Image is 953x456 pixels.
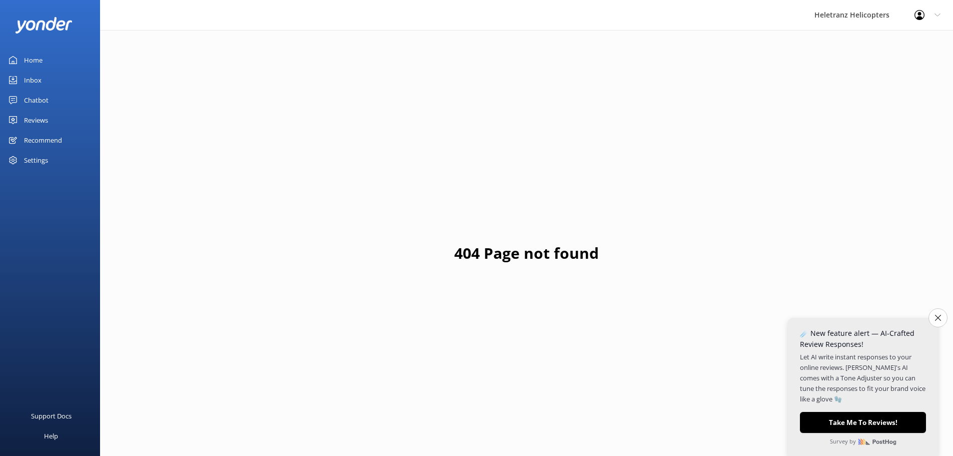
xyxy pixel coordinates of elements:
h1: 404 Page not found [454,241,599,265]
div: Help [44,426,58,446]
div: Support Docs [31,406,72,426]
div: Chatbot [24,90,49,110]
img: yonder-white-logo.png [15,17,73,34]
div: Home [24,50,43,70]
div: Recommend [24,130,62,150]
div: Inbox [24,70,42,90]
div: Reviews [24,110,48,130]
div: Settings [24,150,48,170]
